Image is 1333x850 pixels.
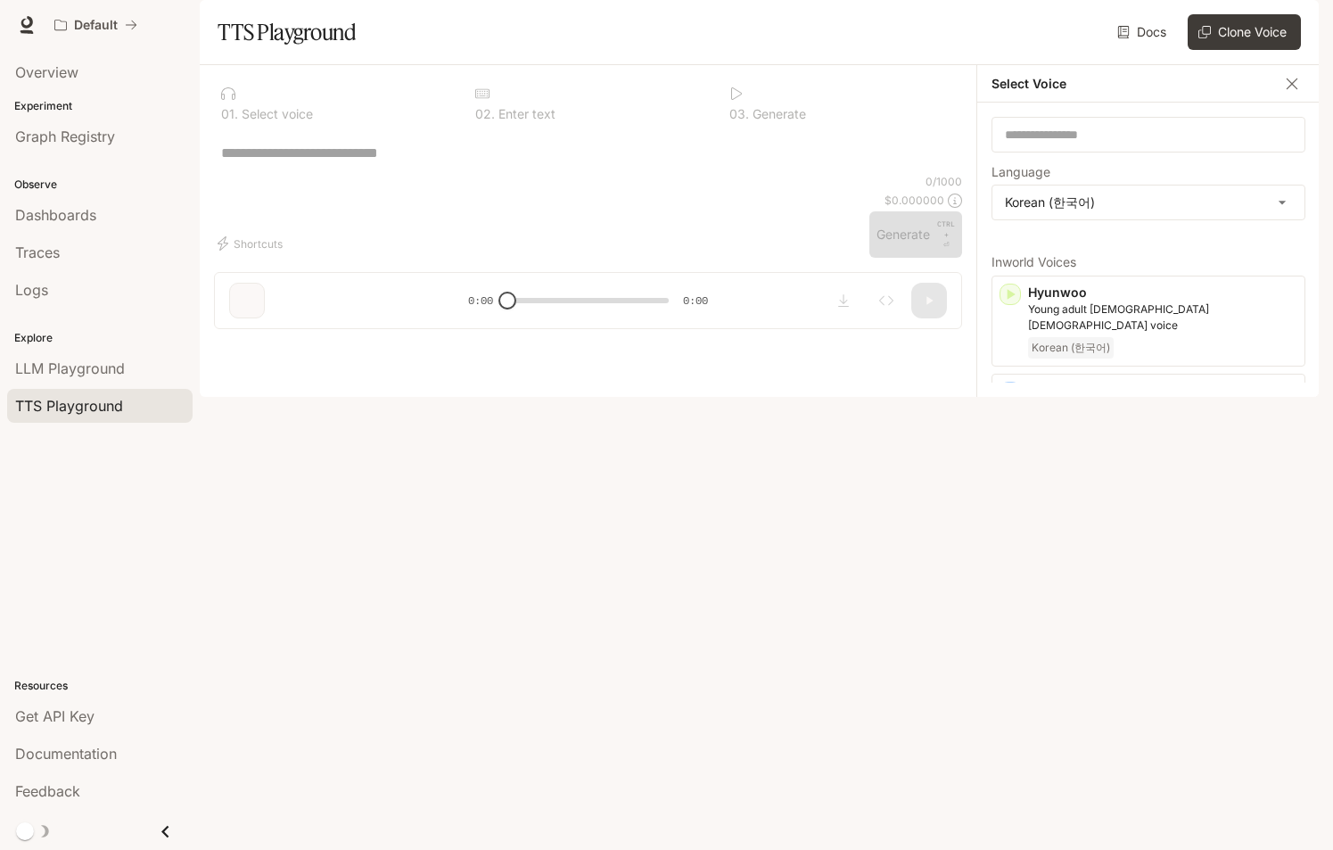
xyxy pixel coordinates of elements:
[992,166,1050,178] p: Language
[221,108,238,120] p: 0 1 .
[885,193,944,208] p: $ 0.000000
[1028,337,1114,359] span: Korean (한국어)
[475,108,495,120] p: 0 2 .
[926,174,962,189] p: 0 / 1000
[46,7,145,43] button: All workspaces
[1028,301,1297,334] p: Young adult Korean male voice
[1188,14,1301,50] button: Clone Voice
[749,108,806,120] p: Generate
[992,186,1304,219] div: Korean (한국어)
[729,108,749,120] p: 0 3 .
[495,108,555,120] p: Enter text
[218,14,356,50] h1: TTS Playground
[1114,14,1173,50] a: Docs
[1028,284,1297,301] p: Hyunwoo
[992,256,1305,268] p: Inworld Voices
[1028,382,1297,400] p: Minji
[214,229,290,258] button: Shortcuts
[74,18,118,33] p: Default
[238,108,313,120] p: Select voice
